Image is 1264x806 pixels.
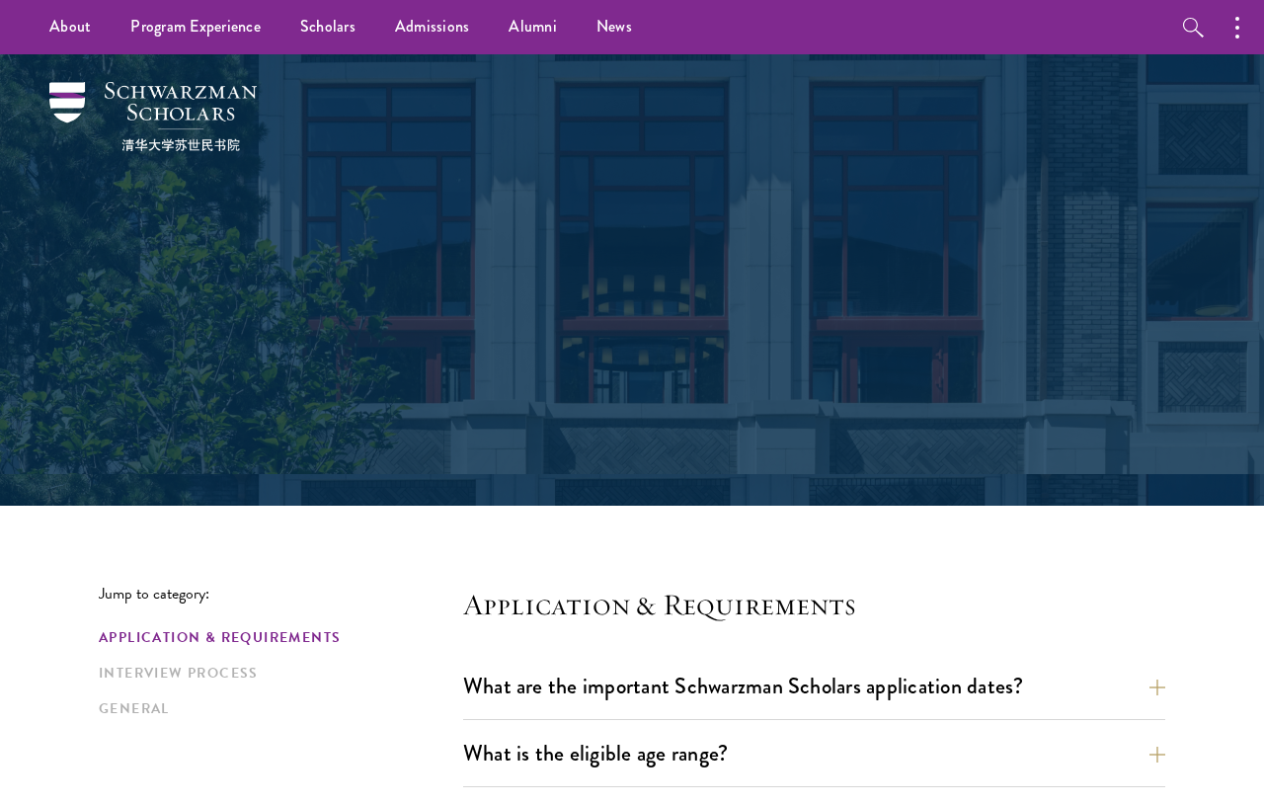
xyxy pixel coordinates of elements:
[99,627,451,648] a: Application & Requirements
[463,585,1165,624] h4: Application & Requirements
[99,698,451,719] a: General
[49,82,257,151] img: Schwarzman Scholars
[99,663,451,684] a: Interview Process
[99,585,463,603] p: Jump to category:
[463,731,1165,775] button: What is the eligible age range?
[463,664,1165,708] button: What are the important Schwarzman Scholars application dates?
